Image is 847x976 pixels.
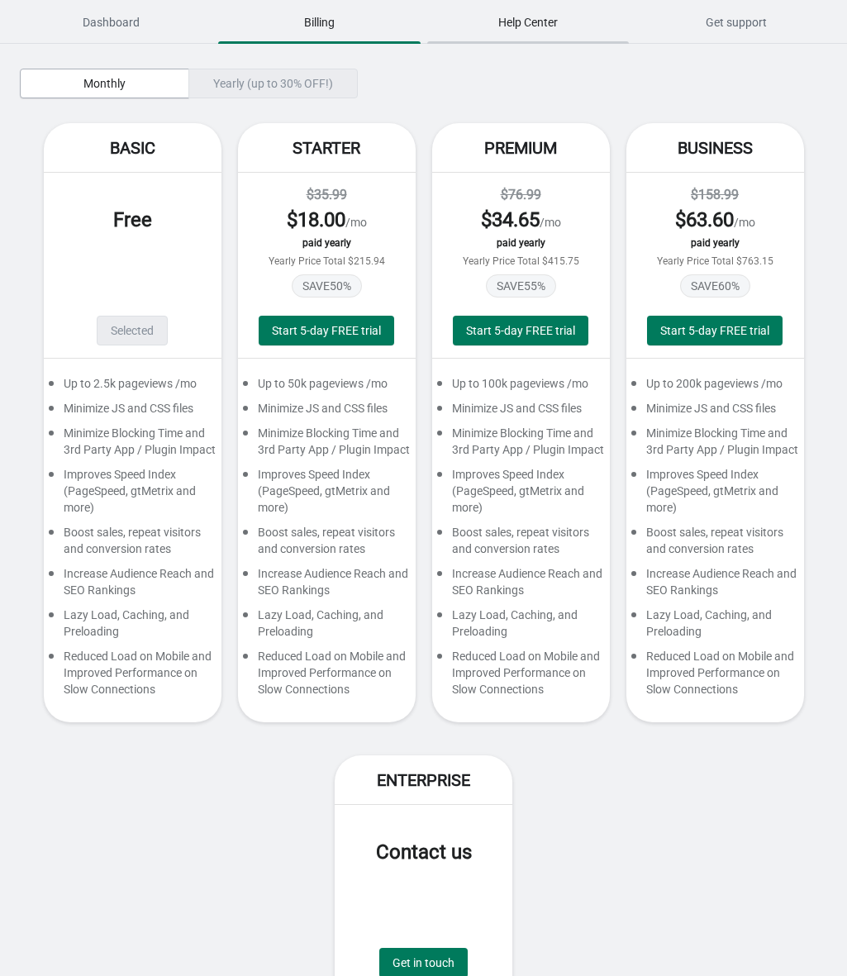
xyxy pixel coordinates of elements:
div: Up to 100k pageviews /mo [432,375,610,400]
span: SAVE 55 % [486,274,556,298]
div: paid yearly [255,237,399,249]
div: Business [626,123,804,173]
div: Reduced Load on Mobile and Improved Performance on Slow Connections [44,648,221,706]
div: Improves Speed Index (PageSpeed, gtMetrix and more) [44,466,221,524]
div: Minimize Blocking Time and 3rd Party App / Plugin Impact [238,425,416,466]
button: Dashboard [7,1,215,44]
div: Premium [432,123,610,173]
div: Increase Audience Reach and SEO Rankings [432,565,610,607]
div: paid yearly [449,237,593,249]
button: Monthly [20,69,189,98]
span: $ 34.65 [481,208,540,231]
div: Yearly Price Total $763.15 [643,255,788,267]
span: SAVE 50 % [292,274,362,298]
div: /mo [643,207,788,233]
div: Lazy Load, Caching, and Preloading [432,607,610,648]
span: Start 5-day FREE trial [466,324,575,337]
span: Dashboard [10,7,212,37]
button: Start 5-day FREE trial [647,316,783,345]
span: Free [113,208,152,231]
div: Lazy Load, Caching, and Preloading [238,607,416,648]
div: Increase Audience Reach and SEO Rankings [44,565,221,607]
button: Start 5-day FREE trial [453,316,588,345]
span: Help Center [427,7,629,37]
div: Improves Speed Index (PageSpeed, gtMetrix and more) [238,466,416,524]
span: $ 18.00 [287,208,345,231]
div: /mo [449,207,593,233]
div: Increase Audience Reach and SEO Rankings [626,565,804,607]
div: Minimize JS and CSS files [44,400,221,425]
div: Minimize Blocking Time and 3rd Party App / Plugin Impact [44,425,221,466]
div: Reduced Load on Mobile and Improved Performance on Slow Connections [626,648,804,706]
div: $35.99 [255,185,399,205]
div: Improves Speed Index (PageSpeed, gtMetrix and more) [626,466,804,524]
div: Starter [238,123,416,173]
span: Start 5-day FREE trial [272,324,381,337]
span: SAVE 60 % [680,274,750,298]
span: Billing [218,7,420,37]
div: Enterprise [335,755,512,805]
span: Start 5-day FREE trial [660,324,769,337]
div: Minimize JS and CSS files [432,400,610,425]
div: paid yearly [643,237,788,249]
div: /mo [255,207,399,233]
div: Minimize JS and CSS files [626,400,804,425]
div: Boost sales, repeat visitors and conversion rates [238,524,416,565]
div: Up to 2.5k pageviews /mo [44,375,221,400]
span: Contact us [376,840,472,864]
div: Reduced Load on Mobile and Improved Performance on Slow Connections [432,648,610,706]
div: Minimize Blocking Time and 3rd Party App / Plugin Impact [432,425,610,466]
div: $158.99 [643,185,788,205]
div: Boost sales, repeat visitors and conversion rates [44,524,221,565]
span: Get support [635,7,837,37]
div: Yearly Price Total $215.94 [255,255,399,267]
div: Basic [44,123,221,173]
div: Improves Speed Index (PageSpeed, gtMetrix and more) [432,466,610,524]
span: Monthly [83,77,126,90]
div: Up to 50k pageviews /mo [238,375,416,400]
div: Lazy Load, Caching, and Preloading [626,607,804,648]
div: $76.99 [449,185,593,205]
div: Increase Audience Reach and SEO Rankings [238,565,416,607]
div: Boost sales, repeat visitors and conversion rates [626,524,804,565]
div: Up to 200k pageviews /mo [626,375,804,400]
span: $ 63.60 [675,208,734,231]
div: Lazy Load, Caching, and Preloading [44,607,221,648]
div: Minimize JS and CSS files [238,400,416,425]
button: Start 5-day FREE trial [259,316,394,345]
div: Minimize Blocking Time and 3rd Party App / Plugin Impact [626,425,804,466]
div: Yearly Price Total $415.75 [449,255,593,267]
span: Get in touch [393,956,454,969]
div: Reduced Load on Mobile and Improved Performance on Slow Connections [238,648,416,706]
div: Boost sales, repeat visitors and conversion rates [432,524,610,565]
